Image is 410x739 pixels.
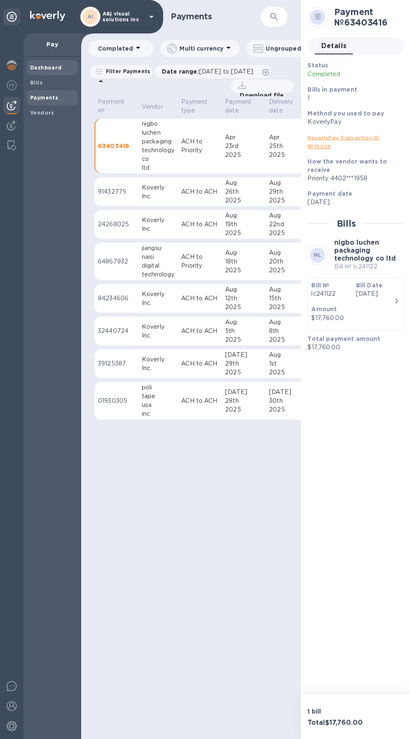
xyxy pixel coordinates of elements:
b: Bills [30,79,43,86]
p: $17,760.00 [307,343,397,352]
b: Status [307,62,328,69]
p: [DATE] [356,289,394,298]
div: digital [142,261,174,270]
div: [DATE] [269,388,304,396]
div: 2025 [269,335,304,344]
p: Payment date [225,97,251,115]
h1: Payments [171,12,261,21]
div: 30th [269,396,304,405]
div: Aug [225,318,262,327]
h3: Total $17,760.00 [307,719,363,727]
b: Amount [311,306,337,312]
div: 2025 [269,368,304,377]
div: Apr [269,133,304,142]
div: 2025 [269,266,304,275]
div: 12th [225,294,262,303]
p: 84234606 [98,294,135,303]
p: Download file [236,91,284,100]
span: Payment type [181,97,218,115]
div: 25th [269,142,304,151]
h2: Bills [337,218,356,229]
span: Details [321,40,346,52]
div: jiangsu [142,244,174,253]
span: Delivery date [269,97,304,115]
div: Aug [225,179,262,187]
div: $17,760.00 [311,314,394,322]
p: [DATE] [307,198,397,207]
div: [DATE] [225,388,262,396]
div: 2025 [225,196,262,205]
div: tape [142,392,174,401]
div: 29th [269,187,304,196]
b: Payments [30,95,58,101]
p: ACH to ACH [181,220,218,229]
p: ACH to ACH [181,396,218,405]
p: Multi currency [179,44,223,53]
p: Bill № lc241122 [334,262,404,271]
p: Filter Payments [102,68,150,75]
div: 2025 [269,151,304,159]
h2: Payment № 63403416 [334,7,397,28]
b: Total payment amount [307,335,380,342]
div: Koverly [142,183,174,192]
div: Koverly [142,290,174,299]
div: Aug [269,285,304,294]
div: 26th [225,187,262,196]
p: 63403416 [98,142,135,150]
div: Inc. [142,299,174,307]
span: [DATE] to [DATE] [199,68,253,75]
div: 19th [225,220,262,229]
div: Aug [269,318,304,327]
p: Payment № [98,97,124,115]
div: Aug [269,350,304,359]
p: ACH to ACH [181,327,218,335]
div: technology [142,270,174,279]
p: ACH to ACH [181,294,218,303]
div: usa [142,401,174,409]
p: 91432775 [98,187,135,196]
div: Aug [269,248,304,257]
div: Inc. [142,225,174,233]
a: KoverlyPay Transaction ID № 76028 [307,134,379,149]
div: 2025 [269,196,304,205]
div: 2025 [225,368,262,377]
b: Bill Date [356,282,382,289]
div: 2025 [225,151,262,159]
img: Foreign exchange [7,80,17,90]
b: Vendors [30,110,54,116]
div: Inc. [142,192,174,201]
div: co [142,155,174,164]
p: Completed [98,44,133,53]
b: Bills in payment [307,86,357,93]
div: 2025 [269,229,304,238]
span: Payment № [98,97,135,115]
div: 2025 [225,335,262,344]
b: Method you used to pay [307,110,384,117]
p: Ungrouped [266,44,305,53]
div: Date range:[DATE] to [DATE] [155,65,271,78]
b: Bill № [311,282,329,289]
div: [DATE] [225,350,262,359]
div: Apr [225,133,262,142]
div: KoverlyPay [307,118,397,126]
p: 24268025 [98,220,135,229]
p: Payment type [181,97,208,115]
p: ACH to Priority [181,137,218,155]
div: Koverly [142,216,174,225]
p: ACH to Priority [181,253,218,270]
div: technology [142,146,174,155]
p: 01930305 [98,396,135,405]
button: Bill №lc241122Bill Date[DATE]Amount$17,760.00 [307,277,404,330]
div: naisi [142,253,174,261]
span: Vendor [142,102,174,111]
div: 23rd [225,142,262,151]
div: 29th [225,359,262,368]
div: 22nd [269,220,304,229]
p: 32440724 [98,327,135,335]
div: 5th [225,327,262,335]
div: 2025 [225,229,262,238]
div: 2025 [225,405,262,414]
p: 1 [307,94,397,102]
p: 64867932 [98,257,135,266]
p: Completed [307,70,367,79]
